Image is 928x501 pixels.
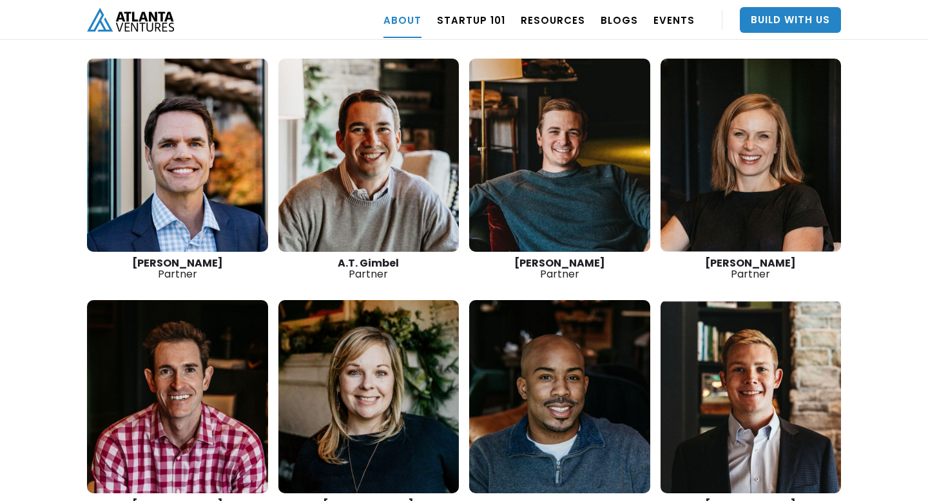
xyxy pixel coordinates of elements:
a: ABOUT [383,2,421,38]
a: Startup 101 [437,2,505,38]
strong: [PERSON_NAME] [132,256,223,270]
div: Partner [87,258,268,279]
div: Partner [469,258,650,279]
div: Partner [661,258,842,279]
div: Partner [278,258,459,279]
a: RESOURCES [521,2,585,38]
a: EVENTS [653,2,695,38]
strong: [PERSON_NAME] [514,256,605,270]
strong: [PERSON_NAME] [705,256,796,270]
a: BLOGS [601,2,638,38]
strong: A.T. Gimbel [338,256,399,270]
a: Build With Us [740,7,841,33]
